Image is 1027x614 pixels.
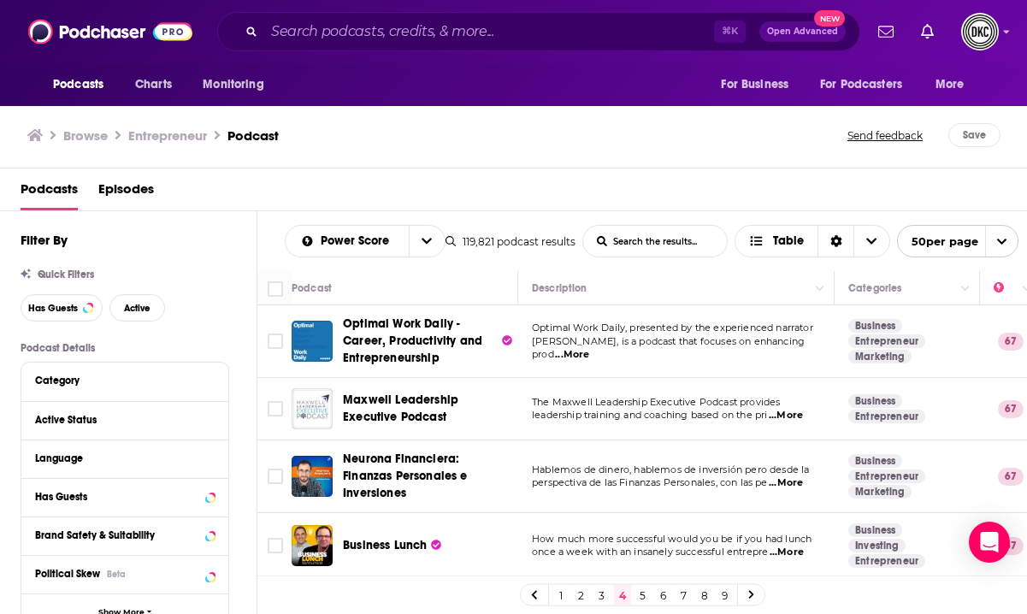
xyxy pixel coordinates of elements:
h2: Choose View [735,225,891,257]
a: Show notifications dropdown [914,17,941,46]
a: Investing [848,539,906,552]
span: Hablemos de dinero, hablemos de inversión pero desde la [532,463,809,475]
a: Business Lunch [343,537,441,554]
div: Categories [848,278,901,298]
a: Show notifications dropdown [871,17,900,46]
button: open menu [809,68,927,101]
button: Active Status [35,409,215,430]
button: Category [35,369,215,391]
button: open menu [41,68,126,101]
input: Search podcasts, credits, & more... [264,18,714,45]
a: Charts [124,68,182,101]
span: Table [773,235,804,247]
button: open menu [709,68,810,101]
button: open menu [897,225,1018,257]
button: Column Actions [810,279,830,299]
h1: Entrepreneur [128,127,207,144]
button: Active [109,294,165,322]
span: Political Skew [35,568,100,580]
a: Business [848,454,902,468]
a: Business [848,394,902,408]
h2: Filter By [21,232,68,248]
span: Toggle select row [268,334,283,349]
button: Column Actions [955,279,976,299]
a: Marketing [848,350,912,363]
span: Maxwell Leadership Executive Podcast [343,393,458,424]
div: Language [35,452,204,464]
span: ...More [769,476,803,490]
div: Active Status [35,414,204,426]
div: Has Guests [35,491,200,503]
span: ...More [555,348,589,362]
span: ⌘ K [714,21,746,43]
a: Entrepreneur [848,554,925,568]
img: Maxwell Leadership Executive Podcast [292,388,333,429]
a: Episodes [98,175,154,210]
button: Show profile menu [961,13,999,50]
img: Podchaser - Follow, Share and Rate Podcasts [28,15,192,48]
div: Category [35,375,204,387]
a: Brand Safety & Suitability [35,524,215,546]
span: once a week with an insanely successful entrepre [532,546,768,558]
a: Maxwell Leadership Executive Podcast [343,392,512,426]
a: 9 [717,585,734,605]
a: Marketing [848,485,912,499]
a: 5 [634,585,652,605]
span: Optimal Work Daily, presented by the experienced narrator [532,322,813,334]
span: leadership training and coaching based on the pri [532,409,767,421]
h2: Choose List sort [285,225,446,257]
span: For Business [721,73,788,97]
p: 67 [998,468,1024,485]
a: 2 [573,585,590,605]
div: Sort Direction [817,226,853,257]
button: Send feedback [842,123,928,147]
button: Political SkewBeta [35,563,215,584]
span: Toggle select row [268,469,283,484]
button: Language [35,447,215,469]
span: Podcasts [53,73,103,97]
span: The Maxwell Leadership Executive Podcast provides [532,396,780,408]
p: 67 [998,537,1024,554]
button: Has Guests [21,294,103,322]
span: Has Guests [28,304,78,313]
span: Optimal Work Daily - Career, Productivity and Entrepreneurship [343,316,482,365]
button: Open AdvancedNew [759,21,846,42]
a: Browse [63,127,108,144]
a: Podcasts [21,175,78,210]
span: Monitoring [203,73,263,97]
img: Optimal Work Daily - Career, Productivity and Entrepreneurship [292,321,333,362]
span: Quick Filters [38,269,94,280]
a: Neurona Financiera: Finanzas Personales e Inversiones [343,451,512,502]
span: [PERSON_NAME], is a podcast that focuses on enhancing prod [532,335,805,361]
a: Business [848,319,902,333]
div: Power Score [994,278,1018,298]
p: 67 [998,333,1024,350]
span: For Podcasters [820,73,902,97]
span: ...More [769,409,803,422]
span: ...More [770,546,804,559]
a: Entrepreneur [848,469,925,483]
button: open menu [409,226,445,257]
span: Active [124,304,151,313]
span: Business Lunch [343,538,427,552]
button: Has Guests [35,486,215,507]
a: 8 [696,585,713,605]
a: Optimal Work Daily - Career, Productivity and Entrepreneurship [343,316,512,367]
button: open menu [191,68,286,101]
div: Description [532,278,587,298]
span: More [936,73,965,97]
div: Search podcasts, credits, & more... [217,12,860,51]
a: 3 [593,585,611,605]
a: Entrepreneur [848,410,925,423]
a: Business Lunch [292,525,333,566]
h3: Podcast [227,127,279,144]
a: 7 [676,585,693,605]
p: 67 [998,400,1024,417]
p: Podcast Details [21,342,229,354]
